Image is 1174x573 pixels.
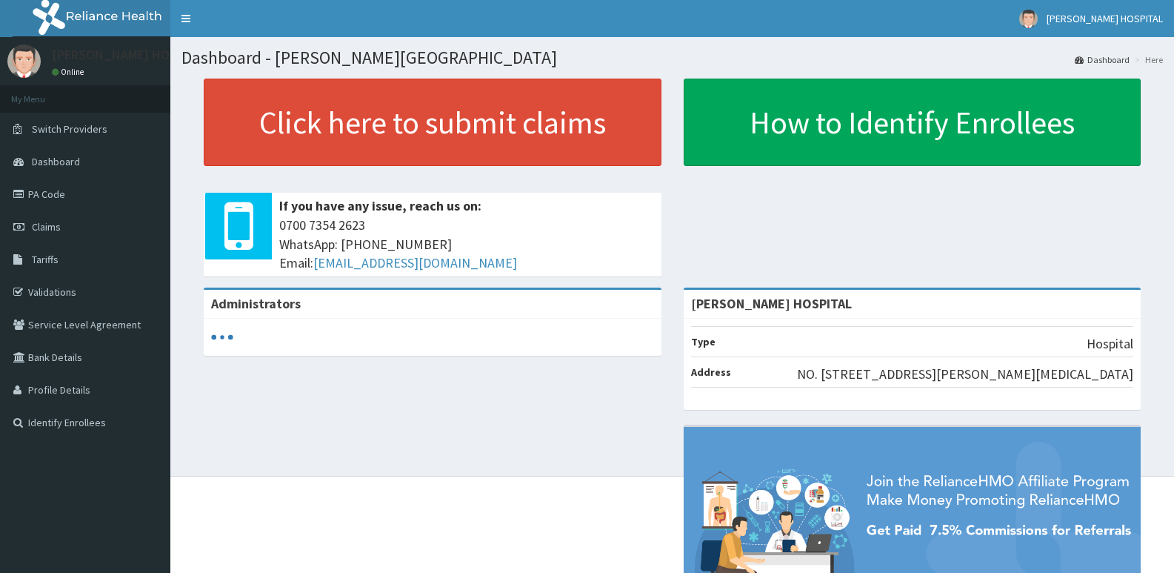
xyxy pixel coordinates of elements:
[52,67,87,77] a: Online
[7,44,41,78] img: User Image
[279,216,654,273] span: 0700 7354 2623 WhatsApp: [PHONE_NUMBER] Email:
[211,326,233,348] svg: audio-loading
[279,197,481,214] b: If you have any issue, reach us on:
[691,295,852,312] strong: [PERSON_NAME] HOSPITAL
[684,79,1141,166] a: How to Identify Enrollees
[52,48,210,62] p: [PERSON_NAME] HOSPITAL
[32,122,107,136] span: Switch Providers
[204,79,661,166] a: Click here to submit claims
[1087,334,1133,354] p: Hospital
[797,365,1133,384] p: NO. [STREET_ADDRESS][PERSON_NAME][MEDICAL_DATA]
[1019,10,1038,28] img: User Image
[1131,53,1163,66] li: Here
[211,295,301,312] b: Administrators
[691,335,716,348] b: Type
[313,254,517,271] a: [EMAIL_ADDRESS][DOMAIN_NAME]
[691,365,731,379] b: Address
[181,48,1163,67] h1: Dashboard - [PERSON_NAME][GEOGRAPHIC_DATA]
[1047,12,1163,25] span: [PERSON_NAME] HOSPITAL
[32,220,61,233] span: Claims
[32,253,59,266] span: Tariffs
[32,155,80,168] span: Dashboard
[1075,53,1130,66] a: Dashboard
